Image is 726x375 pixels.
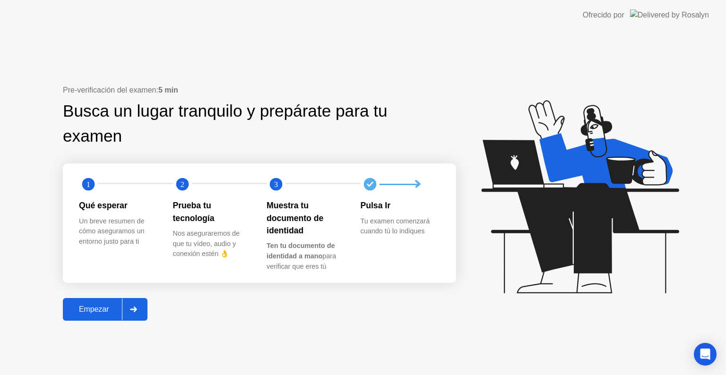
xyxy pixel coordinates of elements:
[180,180,184,189] text: 2
[267,199,346,237] div: Muestra tu documento de identidad
[274,180,278,189] text: 3
[66,305,122,314] div: Empezar
[79,216,158,247] div: Un breve resumen de cómo aseguramos un entorno justo para ti
[694,343,717,366] div: Open Intercom Messenger
[267,241,346,272] div: para verificar que eres tú
[63,85,456,96] div: Pre-verificación del examen:
[79,199,158,212] div: Qué esperar
[267,242,335,260] b: Ten tu documento de identidad a mano
[63,298,147,321] button: Empezar
[361,199,440,212] div: Pulsa Ir
[630,9,709,20] img: Delivered by Rosalyn
[63,99,396,149] div: Busca un lugar tranquilo y prepárate para tu examen
[173,229,252,259] div: Nos aseguraremos de que tu vídeo, audio y conexión estén 👌
[86,180,90,189] text: 1
[361,216,440,237] div: Tu examen comenzará cuando tú lo indiques
[173,199,252,224] div: Prueba tu tecnología
[158,86,178,94] b: 5 min
[583,9,624,21] div: Ofrecido por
